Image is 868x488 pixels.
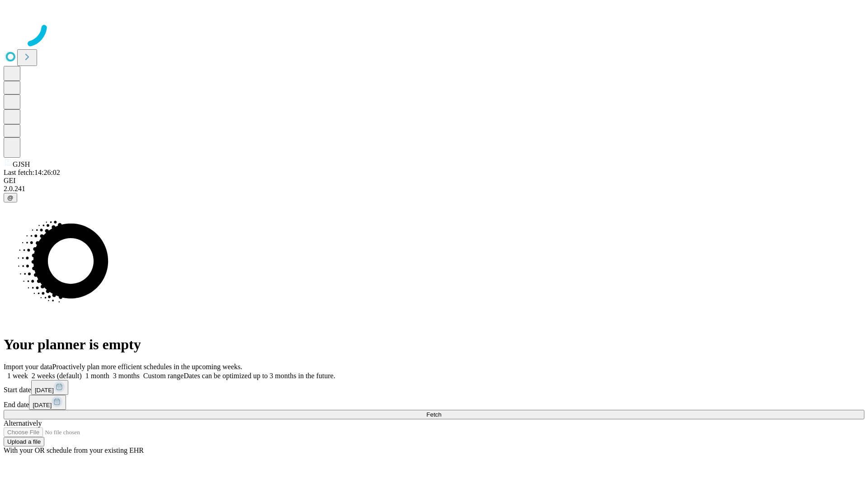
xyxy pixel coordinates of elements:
[85,372,109,380] span: 1 month
[4,169,60,176] span: Last fetch: 14:26:02
[426,411,441,418] span: Fetch
[7,194,14,201] span: @
[4,177,864,185] div: GEI
[4,193,17,202] button: @
[4,395,864,410] div: End date
[31,380,68,395] button: [DATE]
[13,160,30,168] span: GJSH
[29,395,66,410] button: [DATE]
[4,410,864,419] button: Fetch
[4,419,42,427] span: Alternatively
[32,372,82,380] span: 2 weeks (default)
[4,185,864,193] div: 2.0.241
[184,372,335,380] span: Dates can be optimized up to 3 months in the future.
[4,380,864,395] div: Start date
[4,446,144,454] span: With your OR schedule from your existing EHR
[143,372,184,380] span: Custom range
[52,363,242,371] span: Proactively plan more efficient schedules in the upcoming weeks.
[4,336,864,353] h1: Your planner is empty
[35,387,54,394] span: [DATE]
[33,402,52,408] span: [DATE]
[7,372,28,380] span: 1 week
[4,437,44,446] button: Upload a file
[4,363,52,371] span: Import your data
[113,372,140,380] span: 3 months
